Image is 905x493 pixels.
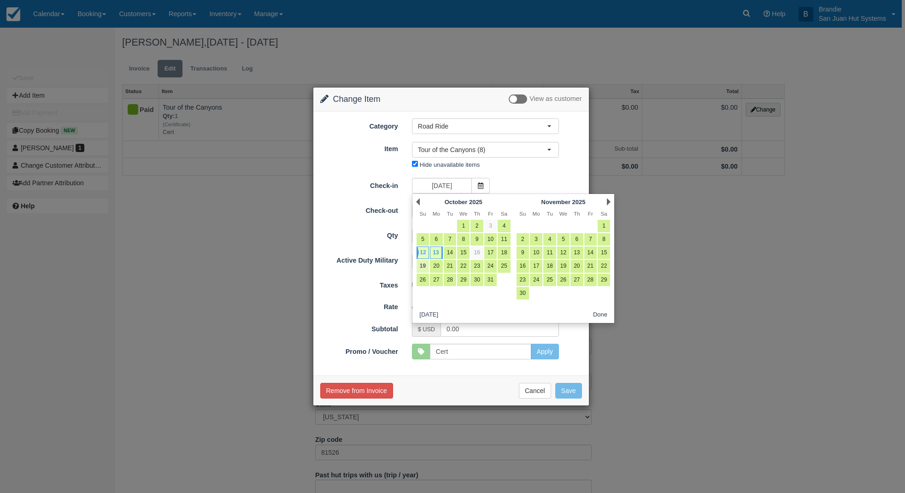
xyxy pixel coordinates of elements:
[530,274,542,286] a: 24
[501,211,507,217] span: Saturday
[430,274,442,286] a: 27
[517,287,529,299] a: 30
[484,274,497,286] a: 31
[484,260,497,272] a: 24
[598,220,610,232] a: 1
[412,118,559,134] button: Road Ride
[418,122,547,131] span: Road Ride
[484,220,497,232] a: 3
[484,233,497,246] a: 10
[313,299,405,312] label: Rate
[543,246,556,259] a: 11
[470,233,483,246] a: 9
[313,141,405,154] label: Item
[457,274,470,286] a: 29
[430,260,442,272] a: 20
[584,274,597,286] a: 28
[584,233,597,246] a: 7
[418,145,547,154] span: Tour of the Canyons (8)
[543,233,556,246] a: 4
[570,233,583,246] a: 6
[459,211,467,217] span: Wednesday
[433,211,440,217] span: Monday
[470,246,483,259] a: 16
[469,199,482,205] span: 2025
[498,246,510,259] a: 18
[530,233,542,246] a: 3
[313,118,405,131] label: Category
[530,260,542,272] a: 17
[457,233,470,246] a: 8
[557,246,570,259] a: 12
[417,246,429,259] a: 12
[420,161,480,168] label: Hide unavailable items
[498,233,510,246] a: 11
[313,228,405,241] label: Qty
[533,211,540,217] span: Monday
[484,246,497,259] a: 17
[498,220,510,232] a: 4
[572,199,586,205] span: 2025
[517,274,529,286] a: 23
[444,233,456,246] a: 7
[444,274,456,286] a: 28
[419,211,426,217] span: Sunday
[531,344,559,359] button: Apply
[584,246,597,259] a: 14
[474,211,480,217] span: Thursday
[412,142,559,158] button: Tour of the Canyons (8)
[405,300,589,315] div: 1
[313,344,405,357] label: Promo / Voucher
[570,274,583,286] a: 27
[470,260,483,272] a: 23
[529,95,582,103] span: View as customer
[557,274,570,286] a: 26
[555,383,582,399] button: Save
[488,211,493,217] span: Friday
[313,203,405,216] label: Check-out
[470,274,483,286] a: 30
[444,246,456,259] a: 14
[457,260,470,272] a: 22
[313,321,405,334] label: Subtotal
[333,94,381,104] span: Change Item
[417,233,429,246] a: 5
[574,211,580,217] span: Thursday
[543,260,556,272] a: 18
[589,309,611,321] button: Done
[417,260,429,272] a: 19
[584,260,597,272] a: 21
[601,211,607,217] span: Saturday
[588,211,593,217] span: Friday
[417,274,429,286] a: 26
[557,233,570,246] a: 5
[416,309,442,321] button: [DATE]
[519,211,526,217] span: Sunday
[598,246,610,259] a: 15
[547,211,552,217] span: Tuesday
[530,246,542,259] a: 10
[418,326,435,333] small: $ USD
[598,274,610,286] a: 29
[457,246,470,259] a: 15
[498,260,510,272] a: 25
[598,260,610,272] a: 22
[607,198,611,205] a: Next
[517,233,529,246] a: 2
[313,178,405,191] label: Check-in
[519,383,551,399] button: Cancel
[320,383,393,399] button: Remove from Invoice
[570,260,583,272] a: 20
[559,211,567,217] span: Wednesday
[543,274,556,286] a: 25
[470,220,483,232] a: 2
[313,277,405,290] label: Taxes
[430,246,442,259] a: 13
[444,260,456,272] a: 21
[570,246,583,259] a: 13
[517,246,529,259] a: 9
[517,260,529,272] a: 16
[598,233,610,246] a: 8
[430,233,442,246] a: 6
[447,211,453,217] span: Tuesday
